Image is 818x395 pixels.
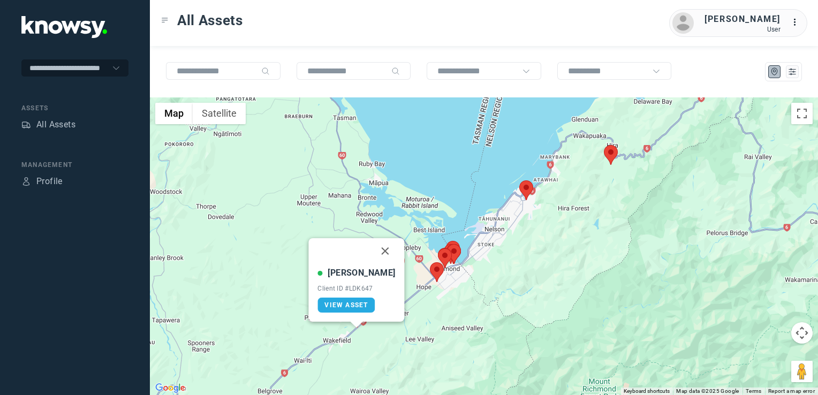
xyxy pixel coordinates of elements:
[791,16,804,31] div: :
[676,388,739,394] span: Map data ©2025 Google
[791,16,804,29] div: :
[391,67,400,75] div: Search
[21,103,128,113] div: Assets
[193,103,246,124] button: Show satellite imagery
[324,301,368,309] span: View Asset
[373,238,398,264] button: Close
[791,322,813,344] button: Map camera controls
[21,177,31,186] div: Profile
[36,175,63,188] div: Profile
[261,67,270,75] div: Search
[21,175,63,188] a: ProfileProfile
[770,67,779,77] div: Map
[177,11,243,30] span: All Assets
[21,120,31,130] div: Assets
[791,361,813,382] button: Drag Pegman onto the map to open Street View
[328,267,395,279] div: [PERSON_NAME]
[746,388,762,394] a: Terms (opens in new tab)
[624,388,670,395] button: Keyboard shortcuts
[21,118,75,131] a: AssetsAll Assets
[153,381,188,395] a: Open this area in Google Maps (opens a new window)
[672,12,694,34] img: avatar.png
[21,160,128,170] div: Management
[791,103,813,124] button: Toggle fullscreen view
[317,298,375,313] a: View Asset
[787,67,797,77] div: List
[21,16,107,38] img: Application Logo
[317,285,395,292] div: Client ID #LDK647
[768,388,815,394] a: Report a map error
[705,26,781,33] div: User
[155,103,193,124] button: Show street map
[705,13,781,26] div: [PERSON_NAME]
[161,17,169,24] div: Toggle Menu
[153,381,188,395] img: Google
[792,18,802,26] tspan: ...
[36,118,75,131] div: All Assets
